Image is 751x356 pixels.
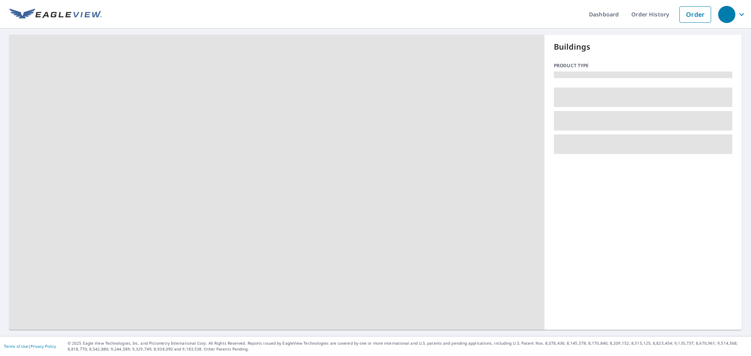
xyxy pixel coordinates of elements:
a: Terms of Use [4,343,28,349]
img: EV Logo [9,9,102,20]
a: Privacy Policy [31,343,56,349]
p: Product type [554,62,732,69]
p: | [4,344,56,349]
p: Buildings [554,41,732,53]
a: Order [679,6,711,23]
p: © 2025 Eagle View Technologies, Inc. and Pictometry International Corp. All Rights Reserved. Repo... [68,340,747,352]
